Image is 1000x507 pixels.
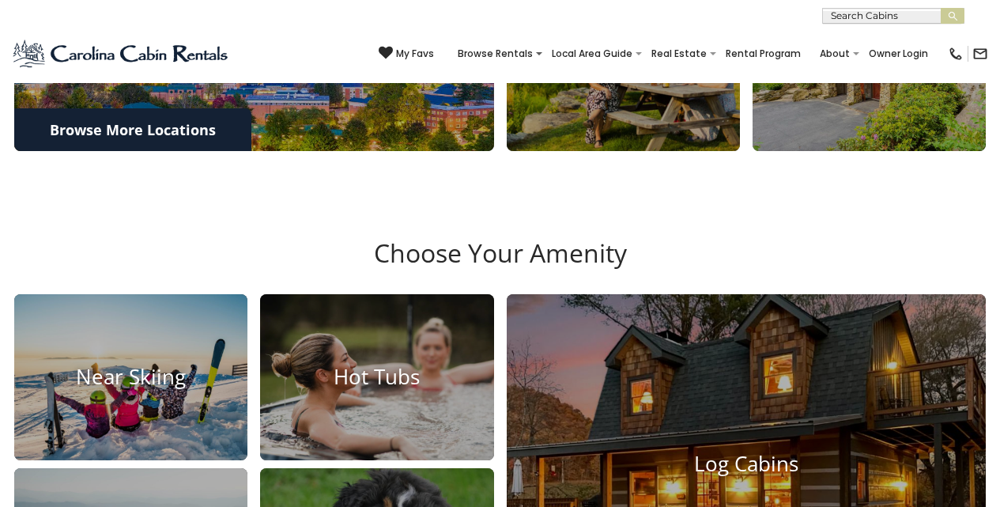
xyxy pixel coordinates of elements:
[861,43,936,65] a: Owner Login
[643,43,715,65] a: Real Estate
[12,238,988,293] h3: Choose Your Amenity
[260,294,493,460] a: Hot Tubs
[972,46,988,62] img: mail-regular-black.png
[14,108,251,151] a: Browse More Locations
[396,47,434,61] span: My Favs
[718,43,809,65] a: Rental Program
[14,294,247,460] a: Near Skiing
[450,43,541,65] a: Browse Rentals
[948,46,964,62] img: phone-regular-black.png
[812,43,858,65] a: About
[507,452,987,476] h4: Log Cabins
[379,46,434,62] a: My Favs
[260,365,493,389] h4: Hot Tubs
[544,43,640,65] a: Local Area Guide
[12,38,231,70] img: Blue-2.png
[14,365,247,389] h4: Near Skiing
